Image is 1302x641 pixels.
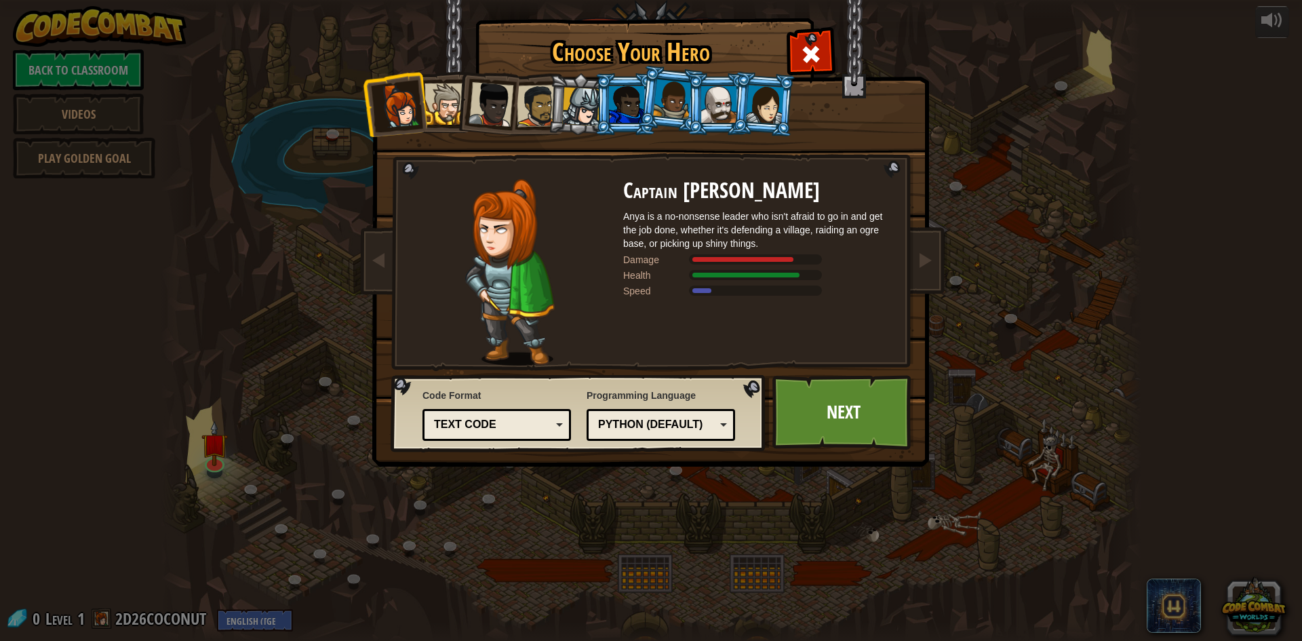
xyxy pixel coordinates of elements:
[478,38,783,66] h1: Choose Your Hero
[454,69,520,135] li: Lady Ida Justheart
[623,269,894,282] div: Gains 140% of listed Warrior armor health.
[410,71,471,133] li: Sir Tharin Thunderfist
[623,253,691,267] div: Damage
[687,73,748,135] li: Okar Stompfoot
[598,417,715,433] div: Python (Default)
[595,73,656,135] li: Gordon the Stalwart
[587,389,735,402] span: Programming Language
[623,284,894,298] div: Moves at 6 meters per second.
[623,284,691,298] div: Speed
[361,71,428,137] li: Captain Anya Weston
[623,179,894,203] h2: Captain [PERSON_NAME]
[547,72,612,137] li: Hattori Hanzō
[623,253,894,267] div: Deals 120% of listed Warrior weapon damage.
[391,375,769,452] img: language-selector-background.png
[502,73,564,136] li: Alejandro the Duelist
[731,71,796,137] li: Illia Shieldsmith
[772,375,914,450] a: Next
[465,179,554,366] img: captain-pose.png
[637,65,705,133] li: Arryn Stonewall
[434,417,551,433] div: Text code
[623,269,691,282] div: Health
[422,389,571,402] span: Code Format
[623,210,894,250] div: Anya is a no-nonsense leader who isn't afraid to go in and get the job done, whether it's defendi...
